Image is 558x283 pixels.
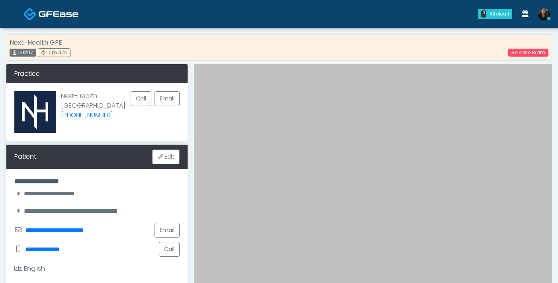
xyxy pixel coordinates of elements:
img: Docovia [39,10,78,18]
img: Michelle Picione [538,8,550,20]
a: Docovia [23,1,78,27]
span: 0m 47s [49,49,67,56]
div: Practice [6,64,188,83]
img: Docovia [23,8,37,21]
div: All clear! [489,10,509,18]
a: [PHONE_NUMBER] [61,110,113,120]
p: Next-Health [GEOGRAPHIC_DATA] [61,91,125,126]
div: Patient [14,152,36,161]
a: Email [155,91,180,106]
button: Call [159,242,180,257]
strong: Next-Health GFE [10,38,62,47]
button: Edit [152,149,180,164]
img: Provider image [14,91,56,133]
button: Call [131,91,151,106]
a: Email [155,223,180,238]
div: English [14,264,45,273]
a: 0 All clear! [473,6,517,22]
a: Release Exam [508,49,548,57]
div: 0 [481,10,486,18]
div: 159217 [10,49,36,57]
